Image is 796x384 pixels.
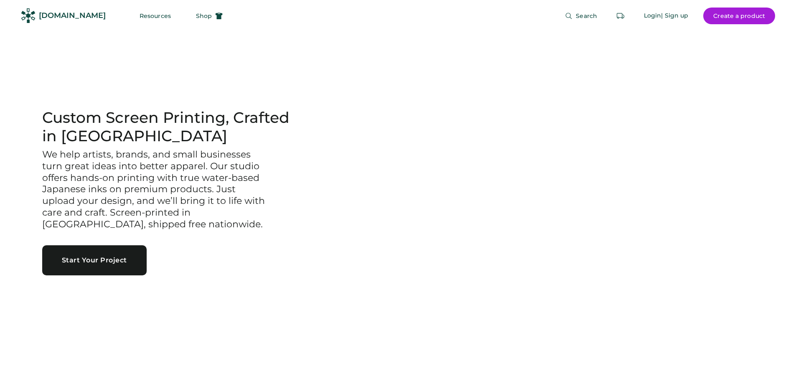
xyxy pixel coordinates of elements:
[21,8,36,23] img: Rendered Logo - Screens
[661,12,688,20] div: | Sign up
[42,109,303,145] h1: Custom Screen Printing, Crafted in [GEOGRAPHIC_DATA]
[703,8,775,24] button: Create a product
[42,245,147,275] button: Start Your Project
[196,13,212,19] span: Shop
[644,12,661,20] div: Login
[555,8,607,24] button: Search
[576,13,597,19] span: Search
[39,10,106,21] div: [DOMAIN_NAME]
[612,8,629,24] button: Retrieve an order
[130,8,181,24] button: Resources
[42,149,268,231] h3: We help artists, brands, and small businesses turn great ideas into better apparel. Our studio of...
[186,8,233,24] button: Shop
